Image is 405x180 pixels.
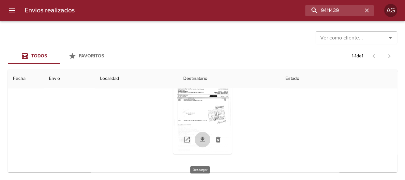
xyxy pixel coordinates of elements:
[8,69,44,88] th: Fecha
[178,69,280,88] th: Destinatario
[79,53,104,59] span: Favoritos
[179,132,195,147] a: Abrir
[382,48,397,64] span: Pagina siguiente
[305,5,363,16] input: buscar
[280,69,397,88] th: Estado
[384,4,397,17] div: Abrir información de usuario
[4,3,20,18] button: menu
[44,69,95,88] th: Envio
[386,33,395,42] button: Abrir
[384,4,397,17] div: AG
[210,132,226,147] button: Eliminar
[8,48,112,64] div: Tabs Envios
[352,53,363,59] p: 1 - 1 de 1
[95,69,178,88] th: Localidad
[25,5,75,16] h6: Envios realizados
[31,53,47,59] span: Todos
[366,52,382,59] span: Pagina anterior
[173,72,232,154] div: Arir imagen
